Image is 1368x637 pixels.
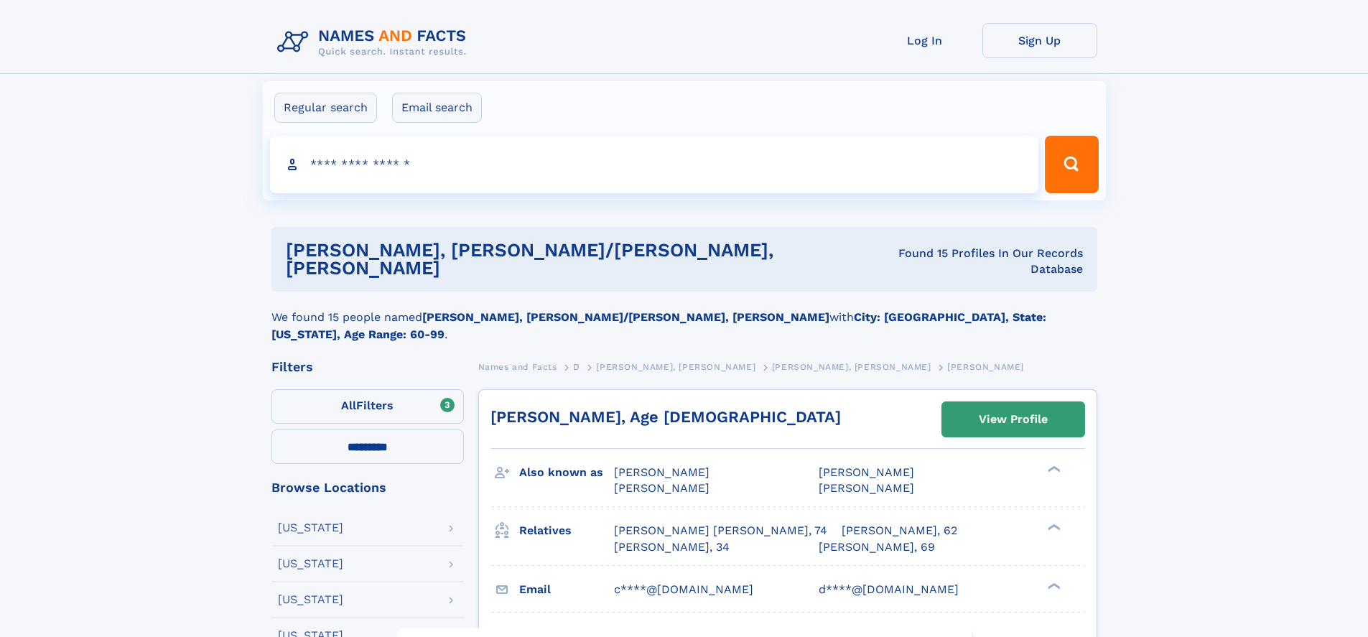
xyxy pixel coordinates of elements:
[842,523,957,539] a: [PERSON_NAME], 62
[1044,465,1061,474] div: ❯
[819,481,914,495] span: [PERSON_NAME]
[271,292,1097,343] div: We found 15 people named with .
[1044,581,1061,590] div: ❯
[772,358,931,376] a: [PERSON_NAME], [PERSON_NAME]
[982,23,1097,58] a: Sign Up
[271,389,464,424] label: Filters
[271,481,464,494] div: Browse Locations
[819,465,914,479] span: [PERSON_NAME]
[1044,523,1061,532] div: ❯
[478,358,557,376] a: Names and Facts
[867,23,982,58] a: Log In
[519,460,614,485] h3: Also known as
[278,558,343,569] div: [US_STATE]
[274,93,377,123] label: Regular search
[614,523,827,539] a: [PERSON_NAME] [PERSON_NAME], 74
[271,361,464,373] div: Filters
[1045,136,1098,193] button: Search Button
[278,594,343,605] div: [US_STATE]
[819,539,935,555] a: [PERSON_NAME], 69
[947,362,1024,372] span: [PERSON_NAME]
[519,577,614,602] h3: Email
[278,522,343,534] div: [US_STATE]
[519,519,614,543] h3: Relatives
[573,358,580,376] a: D
[573,362,580,372] span: D
[942,402,1084,437] a: View Profile
[867,246,1083,277] div: Found 15 Profiles In Our Records Database
[341,399,356,412] span: All
[286,241,867,277] h1: [PERSON_NAME], [PERSON_NAME]/[PERSON_NAME], [PERSON_NAME]
[490,408,841,426] a: [PERSON_NAME], Age [DEMOGRAPHIC_DATA]
[614,539,730,555] a: [PERSON_NAME], 34
[270,136,1039,193] input: search input
[979,403,1048,436] div: View Profile
[596,358,755,376] a: [PERSON_NAME], [PERSON_NAME]
[392,93,482,123] label: Email search
[614,465,709,479] span: [PERSON_NAME]
[422,310,829,324] b: [PERSON_NAME], [PERSON_NAME]/[PERSON_NAME], [PERSON_NAME]
[271,310,1046,341] b: City: [GEOGRAPHIC_DATA], State: [US_STATE], Age Range: 60-99
[271,23,478,62] img: Logo Names and Facts
[614,481,709,495] span: [PERSON_NAME]
[596,362,755,372] span: [PERSON_NAME], [PERSON_NAME]
[772,362,931,372] span: [PERSON_NAME], [PERSON_NAME]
